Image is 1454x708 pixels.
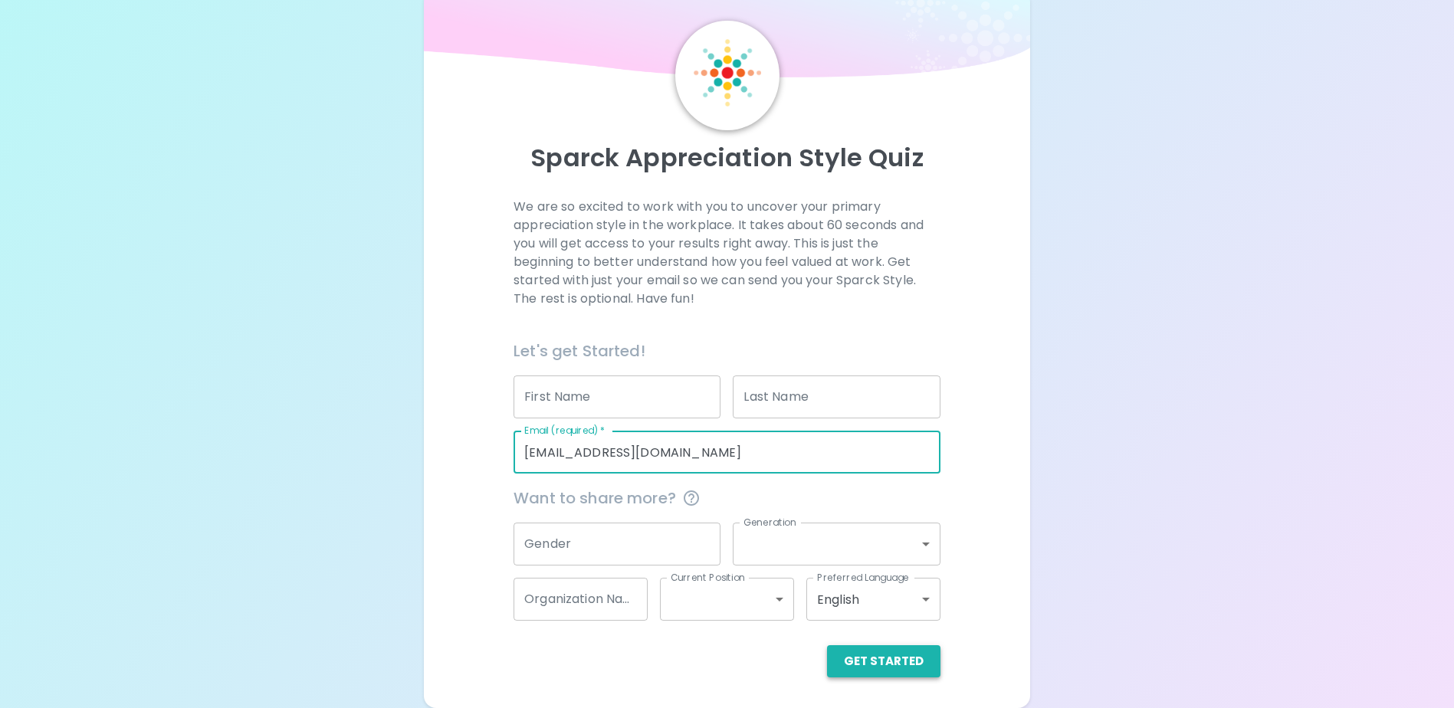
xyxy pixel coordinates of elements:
label: Generation [743,516,796,529]
label: Preferred Language [817,571,909,584]
label: Current Position [671,571,745,584]
div: English [806,578,940,621]
p: We are so excited to work with you to uncover your primary appreciation style in the workplace. I... [514,198,940,308]
button: Get Started [827,645,940,677]
span: Want to share more? [514,486,940,510]
label: Email (required) [524,424,606,437]
h6: Let's get Started! [514,339,940,363]
img: Sparck Logo [694,39,761,107]
svg: This information is completely confidential and only used for aggregated appreciation studies at ... [682,489,701,507]
p: Sparck Appreciation Style Quiz [442,143,1011,173]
